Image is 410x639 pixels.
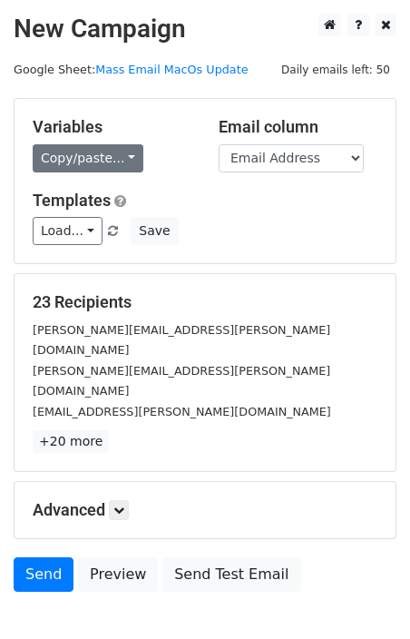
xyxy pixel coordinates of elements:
a: Templates [33,191,111,210]
h5: Variables [33,117,191,137]
a: Preview [78,557,158,592]
a: Send Test Email [162,557,300,592]
small: [EMAIL_ADDRESS][PERSON_NAME][DOMAIN_NAME] [33,405,331,418]
a: +20 more [33,430,109,453]
a: Send [14,557,73,592]
button: Save [131,217,178,245]
a: Load... [33,217,102,245]
h5: 23 Recipients [33,292,377,312]
h5: Advanced [33,500,377,520]
h5: Email column [219,117,377,137]
a: Daily emails left: 50 [275,63,396,76]
a: Mass Email MacOs Update [95,63,248,76]
small: Google Sheet: [14,63,248,76]
iframe: Chat Widget [319,552,410,639]
small: [PERSON_NAME][EMAIL_ADDRESS][PERSON_NAME][DOMAIN_NAME] [33,364,330,398]
a: Copy/paste... [33,144,143,172]
h2: New Campaign [14,14,396,44]
span: Daily emails left: 50 [275,60,396,80]
small: [PERSON_NAME][EMAIL_ADDRESS][PERSON_NAME][DOMAIN_NAME] [33,323,330,358]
